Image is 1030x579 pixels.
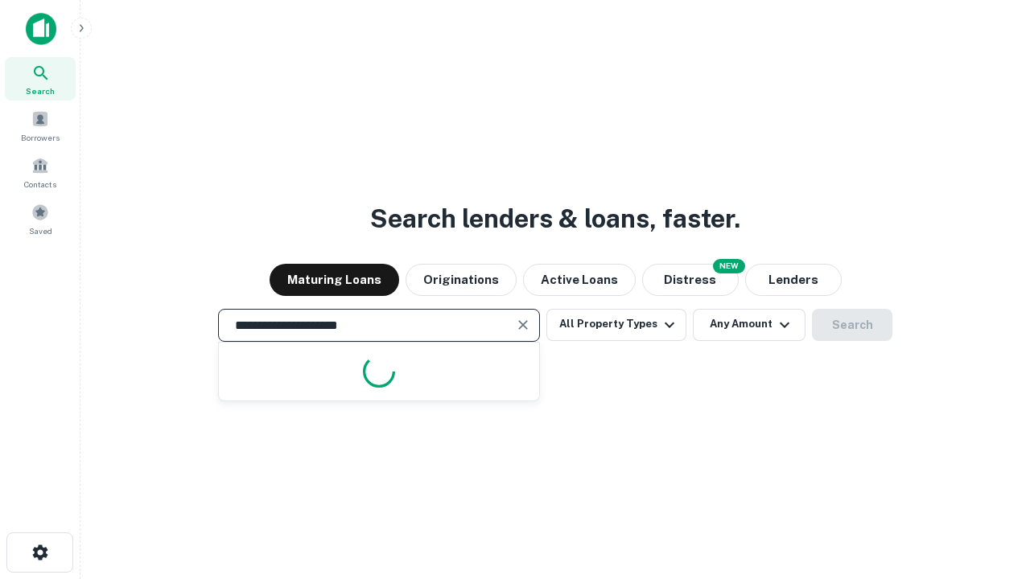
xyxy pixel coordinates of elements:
a: Search [5,57,76,101]
span: Contacts [24,178,56,191]
a: Saved [5,197,76,240]
button: Active Loans [523,264,636,296]
button: All Property Types [546,309,686,341]
button: Clear [512,314,534,336]
button: Lenders [745,264,842,296]
img: capitalize-icon.png [26,13,56,45]
a: Borrowers [5,104,76,147]
iframe: Chat Widget [950,399,1030,476]
span: Search [26,84,55,97]
h3: Search lenders & loans, faster. [370,199,740,238]
div: NEW [713,259,745,273]
button: Maturing Loans [270,264,399,296]
button: Originations [406,264,517,296]
button: Any Amount [693,309,805,341]
span: Saved [29,224,52,237]
a: Contacts [5,150,76,194]
span: Borrowers [21,131,60,144]
button: Search distressed loans with lien and other non-mortgage details. [642,264,739,296]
